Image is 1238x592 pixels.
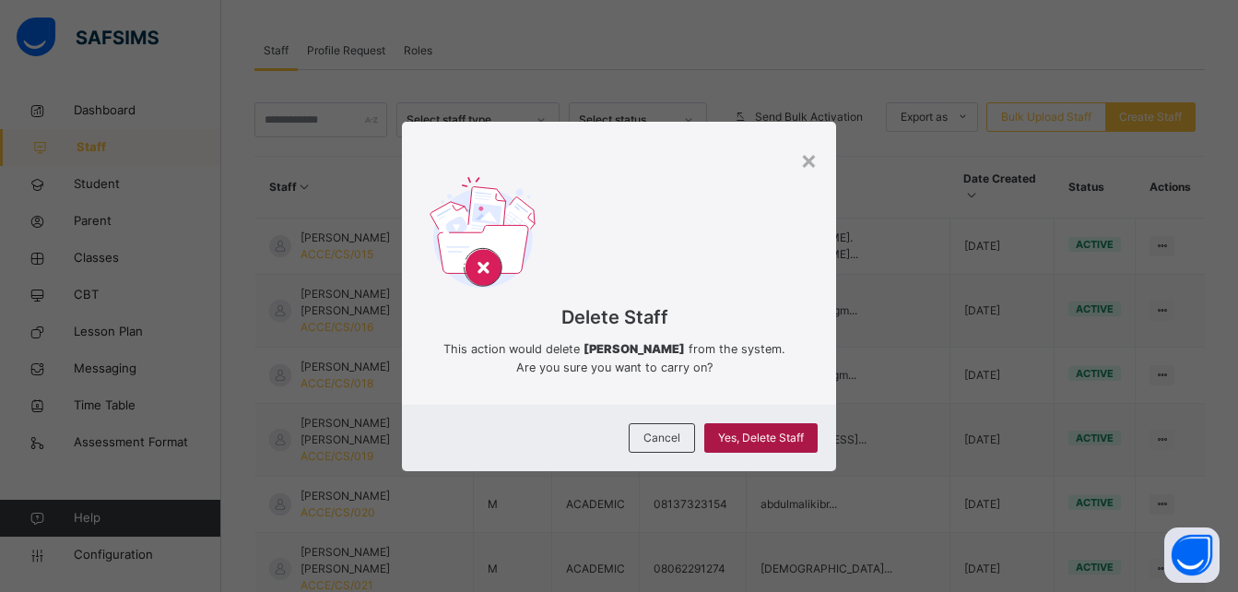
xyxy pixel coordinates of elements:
[1164,527,1220,583] button: Open asap
[430,177,536,294] img: delet-svg.b138e77a2260f71d828f879c6b9dcb76.svg
[430,303,799,331] span: Delete Staff
[718,430,804,446] span: Yes, Delete Staff
[800,140,818,179] div: ×
[430,340,799,377] span: This action would delete from the system. Are you sure you want to carry on?
[584,342,685,356] b: [PERSON_NAME]
[643,430,680,446] span: Cancel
